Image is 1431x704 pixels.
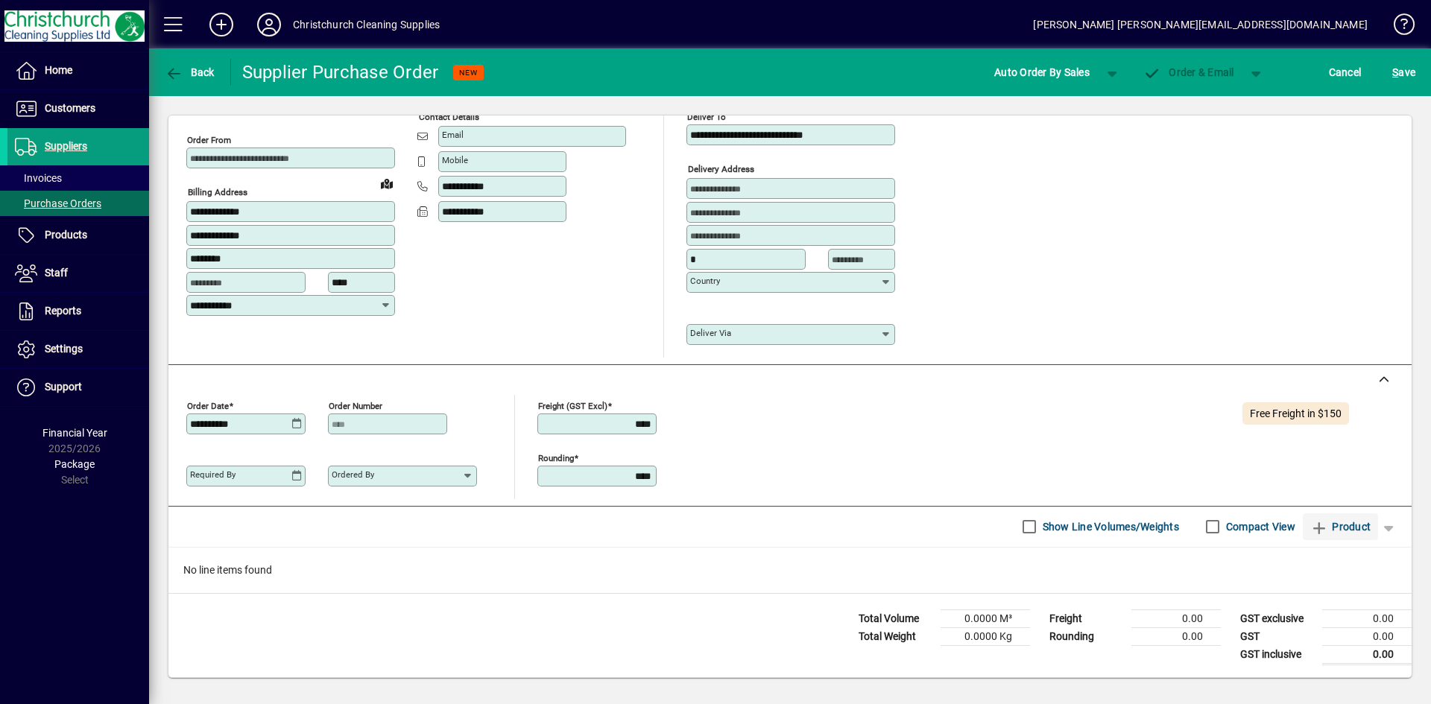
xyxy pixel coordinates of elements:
app-page-header-button: Back [149,59,231,86]
button: Order & Email [1136,59,1242,86]
a: Invoices [7,165,149,191]
button: Auto Order By Sales [987,59,1097,86]
span: Cancel [1329,60,1362,84]
button: Profile [245,11,293,38]
span: S [1392,66,1398,78]
span: Purchase Orders [15,197,101,209]
a: Home [7,52,149,89]
span: ave [1392,60,1415,84]
span: Package [54,458,95,470]
td: 0.0000 M³ [941,609,1030,627]
a: Reports [7,293,149,330]
div: Christchurch Cleaning Supplies [293,13,440,37]
span: Financial Year [42,427,107,439]
button: Add [198,11,245,38]
button: Save [1389,59,1419,86]
td: 0.00 [1322,645,1412,664]
button: Back [161,59,218,86]
mat-label: Required by [190,469,236,480]
td: Total Weight [851,627,941,645]
a: Support [7,369,149,406]
mat-label: Country [690,276,720,286]
a: Knowledge Base [1383,3,1412,51]
td: 0.00 [1131,609,1221,627]
td: 0.00 [1322,627,1412,645]
span: Support [45,381,82,393]
a: Staff [7,255,149,292]
td: 0.0000 Kg [941,627,1030,645]
label: Compact View [1223,519,1295,534]
span: Auto Order By Sales [994,60,1090,84]
span: Home [45,64,72,76]
mat-label: Ordered by [332,469,374,480]
a: Purchase Orders [7,191,149,216]
span: NEW [459,68,478,77]
td: GST inclusive [1233,645,1322,664]
mat-label: Order date [187,400,229,410]
span: Customers [45,102,95,114]
div: No line items found [168,548,1412,593]
label: Show Line Volumes/Weights [1040,519,1179,534]
td: GST exclusive [1233,609,1322,627]
td: Rounding [1042,627,1131,645]
span: Staff [45,267,68,279]
span: Order & Email [1143,66,1234,78]
span: Products [45,229,87,241]
span: Product [1310,515,1371,539]
a: Products [7,217,149,254]
mat-label: Freight (GST excl) [538,400,607,410]
a: Settings [7,331,149,368]
span: Back [165,66,215,78]
mat-label: Email [442,130,464,140]
span: Settings [45,343,83,355]
div: Supplier Purchase Order [242,60,439,84]
mat-label: Order from [187,135,231,145]
mat-label: Deliver To [687,112,726,122]
span: Suppliers [45,140,87,152]
td: Freight [1042,609,1131,627]
button: Cancel [1325,59,1365,86]
button: Product [1303,513,1378,540]
mat-label: Mobile [442,155,468,165]
td: 0.00 [1131,627,1221,645]
span: Free Freight in $150 [1250,408,1342,419]
mat-label: Deliver via [690,328,731,338]
div: [PERSON_NAME] [PERSON_NAME][EMAIL_ADDRESS][DOMAIN_NAME] [1033,13,1368,37]
td: Total Volume [851,609,941,627]
mat-label: Order number [329,400,382,410]
span: Reports [45,305,81,317]
span: Invoices [15,172,62,184]
a: View on map [375,171,399,195]
a: Customers [7,90,149,127]
td: GST [1233,627,1322,645]
td: 0.00 [1322,609,1412,627]
mat-label: Rounding [538,452,574,463]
